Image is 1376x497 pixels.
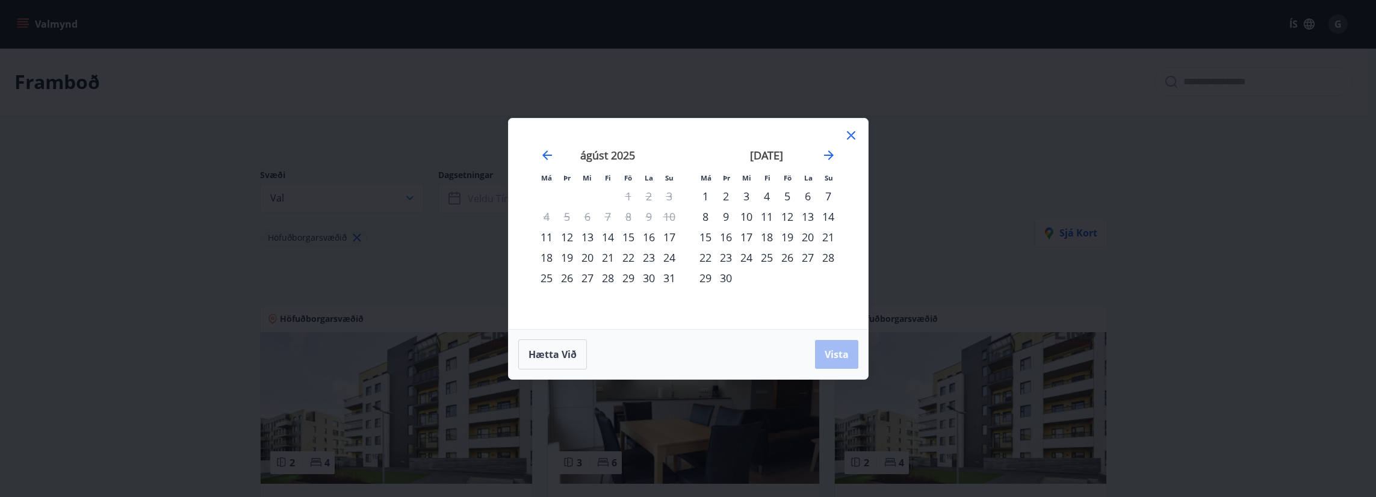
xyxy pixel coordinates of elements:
[541,173,552,182] small: Má
[536,206,557,227] td: Not available. mánudagur, 4. ágúst 2025
[557,227,577,247] div: 12
[701,173,711,182] small: Má
[618,206,639,227] td: Not available. föstudagur, 8. ágúst 2025
[639,247,659,268] td: Choose laugardagur, 23. ágúst 2025 as your check-in date. It’s available.
[577,206,598,227] td: Not available. miðvikudagur, 6. ágúst 2025
[784,173,792,182] small: Fö
[757,206,777,227] div: 11
[818,206,838,227] div: 14
[736,206,757,227] td: Choose miðvikudagur, 10. september 2025 as your check-in date. It’s available.
[736,186,757,206] div: 3
[577,227,598,247] div: 13
[757,206,777,227] td: Choose fimmtudagur, 11. september 2025 as your check-in date. It’s available.
[639,227,659,247] td: Choose laugardagur, 16. ágúst 2025 as your check-in date. It’s available.
[818,227,838,247] td: Choose sunnudagur, 21. september 2025 as your check-in date. It’s available.
[659,268,680,288] td: Choose sunnudagur, 31. ágúst 2025 as your check-in date. It’s available.
[536,227,557,247] td: Choose mánudagur, 11. ágúst 2025 as your check-in date. It’s available.
[804,173,813,182] small: La
[536,268,557,288] td: Choose mánudagur, 25. ágúst 2025 as your check-in date. It’s available.
[639,247,659,268] div: 23
[659,227,680,247] td: Choose sunnudagur, 17. ágúst 2025 as your check-in date. It’s available.
[695,186,716,206] td: Choose mánudagur, 1. september 2025 as your check-in date. It’s available.
[518,339,587,369] button: Hætta við
[736,186,757,206] td: Choose miðvikudagur, 3. september 2025 as your check-in date. It’s available.
[777,247,798,268] div: 26
[645,173,653,182] small: La
[777,227,798,247] td: Choose föstudagur, 19. september 2025 as your check-in date. It’s available.
[618,247,639,268] div: 22
[618,186,639,206] td: Not available. föstudagur, 1. ágúst 2025
[540,148,554,162] div: Move backward to switch to the previous month.
[639,186,659,206] td: Not available. laugardagur, 2. ágúst 2025
[750,148,783,162] strong: [DATE]
[798,186,818,206] td: Choose laugardagur, 6. september 2025 as your check-in date. It’s available.
[822,148,836,162] div: Move forward to switch to the next month.
[557,247,577,268] div: 19
[716,227,736,247] div: 16
[695,186,716,206] div: 1
[618,227,639,247] td: Choose föstudagur, 15. ágúst 2025 as your check-in date. It’s available.
[757,247,777,268] div: 25
[736,227,757,247] td: Choose miðvikudagur, 17. september 2025 as your check-in date. It’s available.
[757,186,777,206] td: Choose fimmtudagur, 4. september 2025 as your check-in date. It’s available.
[598,227,618,247] td: Choose fimmtudagur, 14. ágúst 2025 as your check-in date. It’s available.
[577,227,598,247] td: Choose miðvikudagur, 13. ágúst 2025 as your check-in date. It’s available.
[536,227,557,247] div: 11
[716,268,736,288] td: Choose þriðjudagur, 30. september 2025 as your check-in date. It’s available.
[825,173,833,182] small: Su
[659,268,680,288] div: 31
[716,247,736,268] div: 23
[598,206,618,227] td: Not available. fimmtudagur, 7. ágúst 2025
[777,206,798,227] div: 12
[536,247,557,268] td: Choose mánudagur, 18. ágúst 2025 as your check-in date. It’s available.
[659,186,680,206] td: Not available. sunnudagur, 3. ágúst 2025
[639,206,659,227] td: Not available. laugardagur, 9. ágúst 2025
[736,247,757,268] div: 24
[798,247,818,268] div: 27
[618,268,639,288] div: 29
[716,186,736,206] div: 2
[757,186,777,206] div: 4
[757,227,777,247] div: 18
[798,227,818,247] td: Choose laugardagur, 20. september 2025 as your check-in date. It’s available.
[818,247,838,268] div: 28
[605,173,611,182] small: Fi
[695,206,716,227] td: Choose mánudagur, 8. september 2025 as your check-in date. It’s available.
[716,186,736,206] td: Choose þriðjudagur, 2. september 2025 as your check-in date. It’s available.
[598,247,618,268] div: 21
[557,206,577,227] td: Not available. þriðjudagur, 5. ágúst 2025
[695,206,716,227] div: 8
[536,268,557,288] div: 25
[716,227,736,247] td: Choose þriðjudagur, 16. september 2025 as your check-in date. It’s available.
[618,268,639,288] td: Choose föstudagur, 29. ágúst 2025 as your check-in date. It’s available.
[598,268,618,288] td: Choose fimmtudagur, 28. ágúst 2025 as your check-in date. It’s available.
[639,268,659,288] div: 30
[557,268,577,288] td: Choose þriðjudagur, 26. ágúst 2025 as your check-in date. It’s available.
[818,206,838,227] td: Choose sunnudagur, 14. september 2025 as your check-in date. It’s available.
[742,173,751,182] small: Mi
[577,268,598,288] td: Choose miðvikudagur, 27. ágúst 2025 as your check-in date. It’s available.
[818,247,838,268] td: Choose sunnudagur, 28. september 2025 as your check-in date. It’s available.
[818,186,838,206] div: 7
[695,247,716,268] div: 22
[818,186,838,206] td: Choose sunnudagur, 7. september 2025 as your check-in date. It’s available.
[716,206,736,227] div: 9
[798,247,818,268] td: Choose laugardagur, 27. september 2025 as your check-in date. It’s available.
[639,268,659,288] td: Choose laugardagur, 30. ágúst 2025 as your check-in date. It’s available.
[624,173,632,182] small: Fö
[777,206,798,227] td: Choose föstudagur, 12. september 2025 as your check-in date. It’s available.
[723,173,730,182] small: Þr
[798,206,818,227] td: Choose laugardagur, 13. september 2025 as your check-in date. It’s available.
[598,247,618,268] td: Choose fimmtudagur, 21. ágúst 2025 as your check-in date. It’s available.
[577,268,598,288] div: 27
[598,268,618,288] div: 28
[716,268,736,288] div: 30
[757,227,777,247] td: Choose fimmtudagur, 18. september 2025 as your check-in date. It’s available.
[659,247,680,268] div: 24
[659,247,680,268] td: Choose sunnudagur, 24. ágúst 2025 as your check-in date. It’s available.
[536,247,557,268] div: 18
[618,247,639,268] td: Choose föstudagur, 22. ágúst 2025 as your check-in date. It’s available.
[777,247,798,268] td: Choose föstudagur, 26. september 2025 as your check-in date. It’s available.
[659,206,680,227] td: Not available. sunnudagur, 10. ágúst 2025
[557,247,577,268] td: Choose þriðjudagur, 19. ágúst 2025 as your check-in date. It’s available.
